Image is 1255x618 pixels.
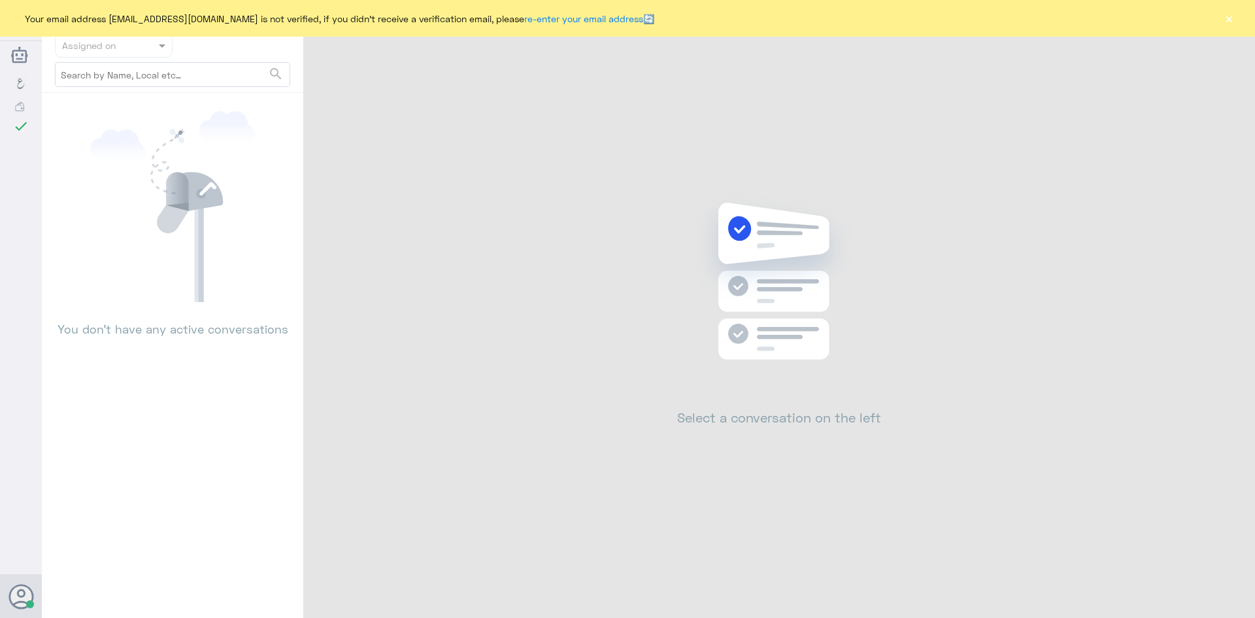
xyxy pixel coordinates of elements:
[25,12,654,26] span: Your email address [EMAIL_ADDRESS][DOMAIN_NAME] is not verified, if you didn't receive a verifica...
[55,302,290,338] p: You don’t have any active conversations
[524,13,643,24] a: re-enter your email address
[268,66,284,82] span: search
[13,118,29,134] i: check
[8,584,33,609] button: Avatar
[1222,12,1235,25] button: ×
[56,63,290,86] input: Search by Name, Local etc…
[677,409,881,425] h2: Select a conversation on the left
[268,63,284,85] button: search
